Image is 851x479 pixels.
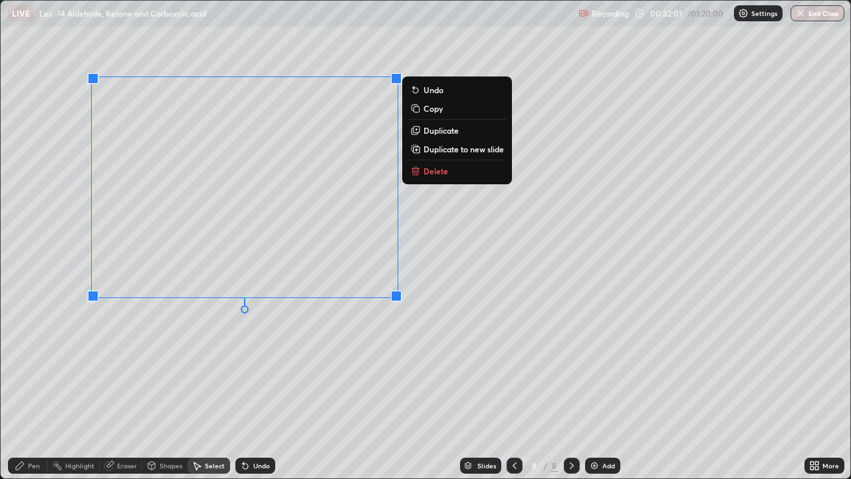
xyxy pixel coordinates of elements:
div: 8 [550,460,558,472]
div: Eraser [117,462,137,469]
p: Copy [424,103,443,114]
p: Settings [751,10,777,17]
div: / [544,462,548,470]
button: Duplicate [408,122,507,138]
div: Select [205,462,225,469]
p: Duplicate to new slide [424,144,504,154]
button: Undo [408,82,507,98]
img: end-class-cross [795,8,806,19]
p: Lec -14 Aldehyde, Ketone and Carboxylic acid [39,8,206,19]
div: 8 [528,462,541,470]
p: Delete [424,166,448,176]
img: recording.375f2c34.svg [578,8,589,19]
div: Undo [253,462,270,469]
p: Undo [424,84,443,95]
div: Highlight [65,462,94,469]
p: LIVE [12,8,30,19]
div: Pen [28,462,40,469]
p: Recording [592,9,629,19]
p: Duplicate [424,125,459,136]
div: More [822,462,839,469]
div: Shapes [160,462,182,469]
button: Duplicate to new slide [408,141,507,157]
button: End Class [790,5,844,21]
div: Slides [477,462,496,469]
img: add-slide-button [589,460,600,471]
button: Copy [408,100,507,116]
img: class-settings-icons [738,8,749,19]
div: Add [602,462,615,469]
button: Delete [408,163,507,179]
